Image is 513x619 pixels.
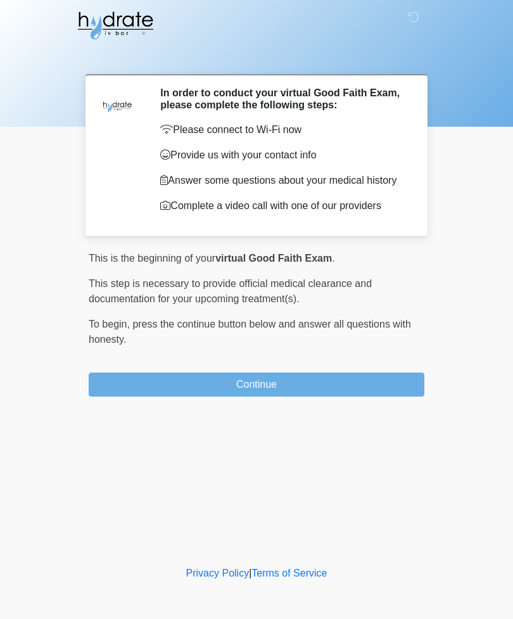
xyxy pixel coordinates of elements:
p: Answer some questions about your medical history [160,173,405,188]
span: This is the beginning of your [89,253,215,264]
a: Terms of Service [251,568,327,578]
strong: virtual Good Faith Exam [215,253,332,264]
p: Please connect to Wi-Fi now [160,122,405,137]
span: . [332,253,334,264]
p: Provide us with your contact info [160,148,405,163]
span: This step is necessary to provide official medical clearance and documentation for your upcoming ... [89,278,372,304]
span: To begin, [89,319,132,329]
span: press the continue button below and answer all questions with honesty. [89,319,411,345]
img: Hydrate IV Bar - Fort Collins Logo [76,10,155,41]
h1: ‎ ‎ ‎ [79,46,434,69]
h2: In order to conduct your virtual Good Faith Exam, please complete the following steps: [160,87,405,111]
img: Agent Avatar [98,87,136,125]
button: Continue [89,373,424,397]
a: | [249,568,251,578]
a: Privacy Policy [186,568,250,578]
p: Complete a video call with one of our providers [160,198,405,214]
